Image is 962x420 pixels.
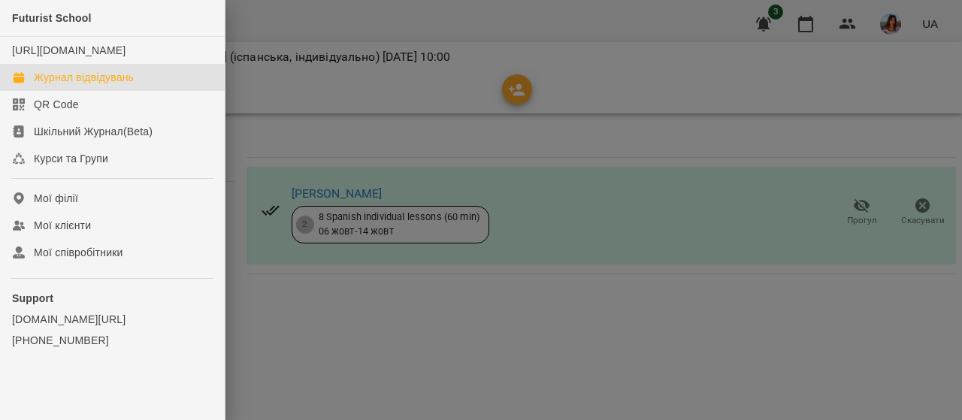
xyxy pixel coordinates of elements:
div: Мої клієнти [34,218,91,233]
a: [DOMAIN_NAME][URL] [12,312,213,327]
div: Мої співробітники [34,245,123,260]
div: QR Code [34,97,79,112]
a: [PHONE_NUMBER] [12,333,213,348]
p: Support [12,291,213,306]
span: Futurist School [12,12,92,24]
div: Журнал відвідувань [34,70,134,85]
a: [URL][DOMAIN_NAME] [12,44,126,56]
div: Курси та Групи [34,151,108,166]
div: Шкільний Журнал(Beta) [34,124,153,139]
div: Мої філії [34,191,78,206]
